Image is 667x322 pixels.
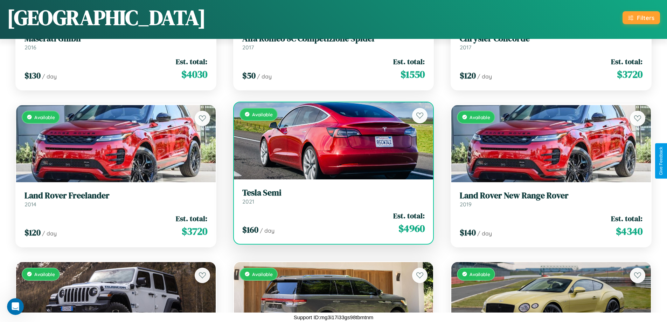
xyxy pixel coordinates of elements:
span: Available [34,114,55,120]
span: / day [260,227,275,234]
a: Chrysler Concorde2017 [460,34,642,51]
span: / day [477,73,492,80]
span: $ 4030 [181,67,207,81]
span: $ 160 [242,224,258,235]
span: Available [470,271,490,277]
div: Filters [637,14,654,21]
span: $ 130 [25,70,41,81]
button: Filters [623,11,660,24]
span: 2019 [460,201,472,208]
span: / day [42,73,57,80]
h3: Land Rover New Range Rover [460,191,642,201]
span: Est. total: [393,211,425,221]
span: $ 120 [460,70,476,81]
span: Available [252,111,273,117]
span: $ 50 [242,70,256,81]
h3: Tesla Semi [242,188,425,198]
span: $ 1550 [401,67,425,81]
span: Est. total: [393,56,425,67]
span: 2014 [25,201,36,208]
span: / day [42,230,57,237]
a: Alfa Romeo 8C Competizione Spider2017 [242,34,425,51]
a: Land Rover Freelander2014 [25,191,207,208]
span: / day [477,230,492,237]
iframe: Intercom live chat [7,298,24,315]
span: $ 3720 [182,224,207,238]
a: Land Rover New Range Rover2019 [460,191,642,208]
span: $ 4340 [616,224,642,238]
span: Est. total: [611,213,642,224]
span: $ 4960 [398,221,425,235]
div: Give Feedback [659,147,663,175]
span: 2016 [25,44,36,51]
a: Maserati Ghibli2016 [25,34,207,51]
span: Est. total: [176,56,207,67]
span: Available [470,114,490,120]
span: Available [252,271,273,277]
span: 2021 [242,198,254,205]
span: $ 3720 [617,67,642,81]
h3: Alfa Romeo 8C Competizione Spider [242,34,425,44]
span: Available [34,271,55,277]
span: 2017 [460,44,471,51]
h1: [GEOGRAPHIC_DATA] [7,3,206,32]
span: / day [257,73,272,80]
p: Support ID: mg3i17i33gs98tbmtnm [294,313,374,322]
span: $ 120 [25,227,41,238]
span: Est. total: [611,56,642,67]
h3: Chrysler Concorde [460,34,642,44]
a: Tesla Semi2021 [242,188,425,205]
span: $ 140 [460,227,476,238]
h3: Maserati Ghibli [25,34,207,44]
h3: Land Rover Freelander [25,191,207,201]
span: 2017 [242,44,254,51]
span: Est. total: [176,213,207,224]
